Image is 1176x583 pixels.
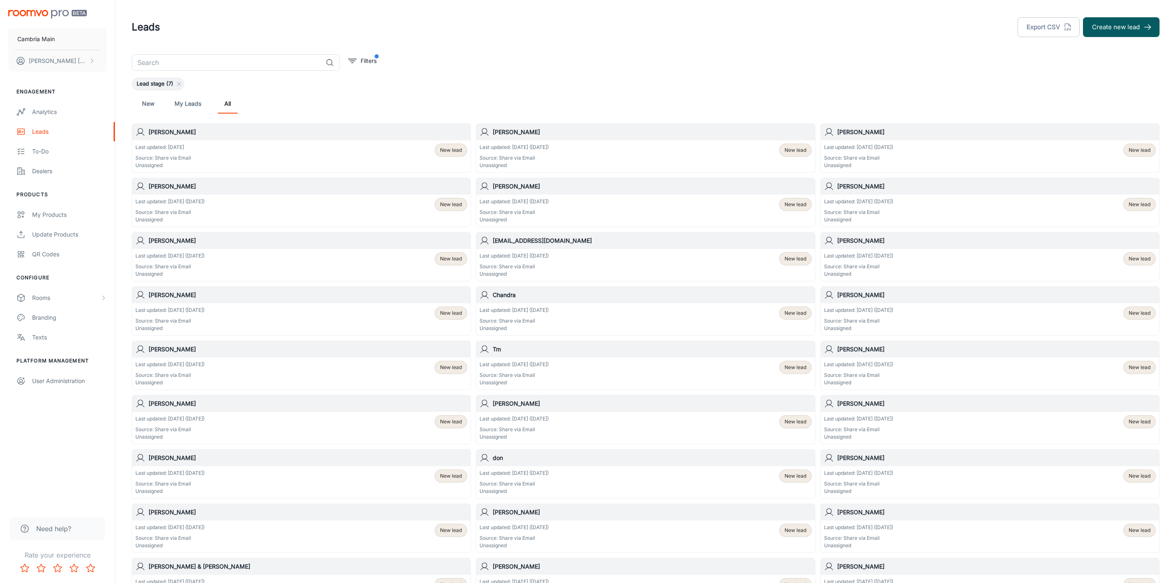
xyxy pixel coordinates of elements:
p: Source: Share via Email [135,154,191,162]
a: [PERSON_NAME]Last updated: [DATE] ([DATE])Source: Share via EmailUnassignedNew lead [820,232,1160,281]
a: [PERSON_NAME]Last updated: [DATE] ([DATE])Source: Share via EmailUnassignedNew lead [820,178,1160,227]
p: Last updated: [DATE] ([DATE]) [480,524,549,531]
h6: [PERSON_NAME] [837,290,1156,300]
div: Branding [32,313,107,322]
a: [PERSON_NAME]Last updated: [DATE] ([DATE])Source: Share via EmailUnassignedNew lead [476,395,815,444]
h6: Tm [493,345,811,354]
p: Source: Share via Email [824,263,893,270]
span: New lead [1129,201,1150,208]
div: Texts [32,333,107,342]
p: Unassigned [135,542,205,549]
h6: [PERSON_NAME] [837,562,1156,571]
h6: Chandra [493,290,811,300]
span: New lead [1129,527,1150,534]
p: Unassigned [135,270,205,278]
p: Last updated: [DATE] ([DATE]) [824,307,893,314]
button: Rate 2 star [33,560,49,576]
p: Source: Share via Email [824,372,893,379]
p: Unassigned [824,162,893,169]
p: Source: Share via Email [824,534,893,542]
p: Source: Share via Email [135,480,205,488]
a: [PERSON_NAME]Last updated: [DATE] ([DATE])Source: Share via EmailUnassignedNew lead [820,449,1160,499]
p: Unassigned [824,433,893,441]
p: Source: Share via Email [480,372,549,379]
p: Last updated: [DATE] ([DATE]) [824,198,893,205]
p: Last updated: [DATE] ([DATE]) [480,307,549,314]
h6: [PERSON_NAME] [149,236,467,245]
p: Source: Share via Email [135,263,205,270]
div: Update Products [32,230,107,239]
button: Rate 1 star [16,560,33,576]
p: Source: Share via Email [480,263,549,270]
p: Unassigned [135,488,205,495]
p: Unassigned [135,162,191,169]
a: [PERSON_NAME]Last updated: [DATE] ([DATE])Source: Share via EmailUnassignedNew lead [132,232,471,281]
span: New lead [440,255,462,262]
span: Need help? [36,524,71,534]
p: Last updated: [DATE] ([DATE]) [824,252,893,260]
span: New lead [785,255,806,262]
div: Dealers [32,167,107,176]
h6: [EMAIL_ADDRESS][DOMAIN_NAME] [493,236,811,245]
p: Filters [361,56,377,65]
a: All [218,94,238,114]
a: [PERSON_NAME]Last updated: [DATE] ([DATE])Source: Share via EmailUnassignedNew lead [820,395,1160,444]
span: New lead [440,201,462,208]
p: Source: Share via Email [480,534,549,542]
p: Unassigned [480,325,549,332]
a: ChandraLast updated: [DATE] ([DATE])Source: Share via EmailUnassignedNew lead [476,286,815,336]
p: Source: Share via Email [135,534,205,542]
p: Source: Share via Email [824,154,893,162]
img: Roomvo PRO Beta [8,10,87,19]
h6: [PERSON_NAME] [149,399,467,408]
a: [PERSON_NAME]Last updated: [DATE] ([DATE])Source: Share via EmailUnassignedNew lead [132,449,471,499]
p: Unassigned [824,379,893,386]
a: [PERSON_NAME]Last updated: [DATE] ([DATE])Source: Share via EmailUnassignedNew lead [820,123,1160,173]
h6: [PERSON_NAME] [837,399,1156,408]
p: Unassigned [135,216,205,223]
p: Source: Share via Email [480,209,549,216]
span: New lead [785,364,806,371]
div: Lead stage (7) [132,77,184,91]
button: Rate 4 star [66,560,82,576]
a: New [138,94,158,114]
span: New lead [440,527,462,534]
button: Rate 3 star [49,560,66,576]
p: Unassigned [480,433,549,441]
span: New lead [785,201,806,208]
p: Last updated: [DATE] ([DATE]) [824,361,893,368]
p: Unassigned [480,488,549,495]
p: Last updated: [DATE] ([DATE]) [135,469,205,477]
a: [PERSON_NAME]Last updated: [DATE] ([DATE])Source: Share via EmailUnassignedNew lead [132,286,471,336]
a: [PERSON_NAME]Last updated: [DATE] ([DATE])Source: Share via EmailUnassignedNew lead [132,504,471,553]
p: Last updated: [DATE] ([DATE]) [480,415,549,423]
p: Unassigned [135,379,205,386]
span: New lead [440,309,462,317]
span: New lead [785,418,806,425]
span: New lead [785,146,806,154]
p: Last updated: [DATE] ([DATE]) [824,469,893,477]
p: Rate your experience [7,550,108,560]
h1: Leads [132,20,160,35]
p: Cambria Main [17,35,55,44]
p: Last updated: [DATE] ([DATE]) [824,524,893,531]
p: Unassigned [480,216,549,223]
span: New lead [785,472,806,480]
h6: [PERSON_NAME] [149,290,467,300]
button: Cambria Main [8,28,107,50]
span: New lead [1129,418,1150,425]
p: Last updated: [DATE] ([DATE]) [135,252,205,260]
a: [PERSON_NAME]Last updated: [DATE] ([DATE])Source: Share via EmailUnassignedNew lead [132,395,471,444]
p: Unassigned [480,162,549,169]
div: My Products [32,210,107,219]
h6: [PERSON_NAME] [493,182,811,191]
span: New lead [1129,472,1150,480]
p: Last updated: [DATE] ([DATE]) [824,144,893,151]
button: [PERSON_NAME] [PERSON_NAME] [8,50,107,72]
p: Source: Share via Email [135,209,205,216]
p: Last updated: [DATE] ([DATE]) [135,524,205,531]
p: Unassigned [135,325,205,332]
button: Rate 5 star [82,560,99,576]
span: New lead [440,472,462,480]
p: Unassigned [824,325,893,332]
